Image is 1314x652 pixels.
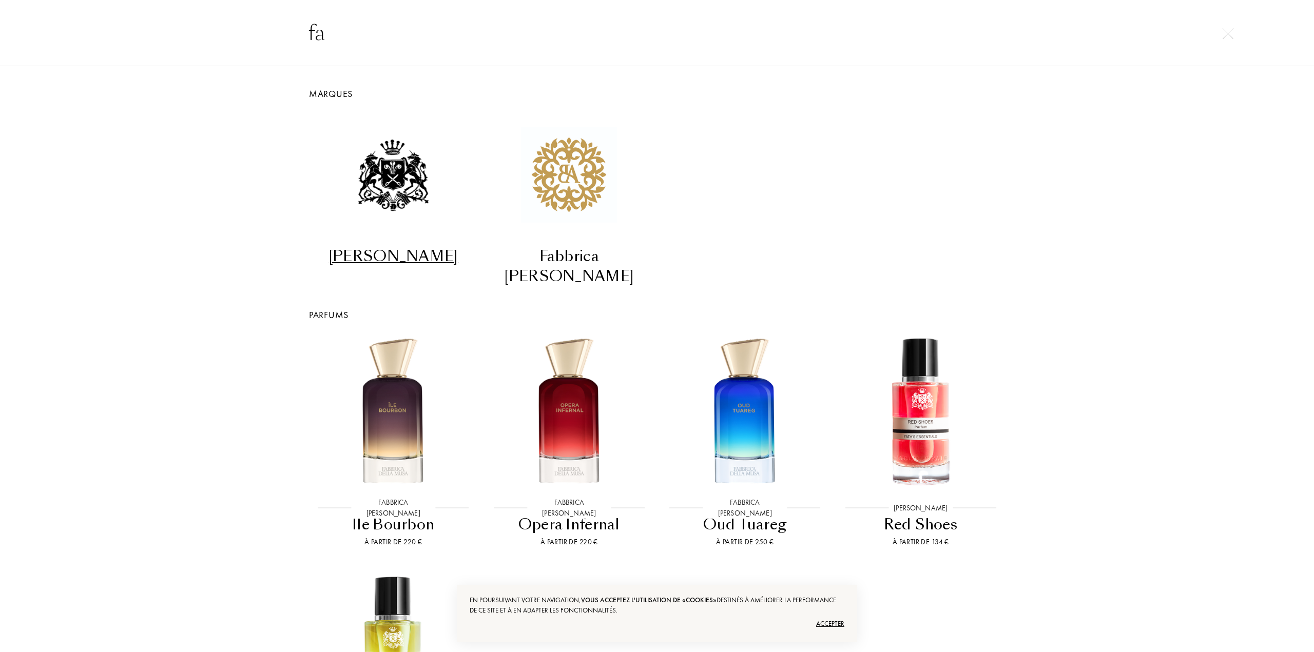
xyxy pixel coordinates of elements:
[1223,28,1233,39] img: cross.svg
[666,333,824,491] img: Oud Tuareg
[888,502,953,513] div: [PERSON_NAME]
[837,515,1005,535] div: Red Shoes
[305,322,481,560] a: Île BourbonFabbrica [PERSON_NAME]Île BourbonÀ partir de 220 €
[287,17,1027,48] input: Rechercher
[703,497,787,519] div: Fabbrica [PERSON_NAME]
[352,497,435,519] div: Fabbrica [PERSON_NAME]
[305,101,481,287] a: Jacques Fath[PERSON_NAME]
[842,333,1000,491] img: Red Shoes
[314,333,472,491] img: Île Bourbon
[581,596,717,604] span: vous acceptez l'utilisation de «cookies»
[833,322,1009,560] a: Red Shoes[PERSON_NAME]Red ShoesÀ partir de 134 €
[298,87,1016,101] div: Marques
[486,537,653,547] div: À partir de 220 €
[661,537,829,547] div: À partir de 250 €
[470,616,844,632] div: Accepter
[310,515,477,535] div: Île Bourbon
[310,537,477,547] div: À partir de 220 €
[486,246,653,287] div: Fabbrica [PERSON_NAME]
[335,116,452,233] img: Jacques Fath
[527,497,611,519] div: Fabbrica [PERSON_NAME]
[490,333,648,491] img: Opera Infernal
[486,515,653,535] div: Opera Infernal
[298,308,1016,322] div: Parfums
[310,246,477,266] div: [PERSON_NAME]
[837,537,1005,547] div: À partir de 134 €
[481,322,658,560] a: Opera InfernalFabbrica [PERSON_NAME]Opera InfernalÀ partir de 220 €
[657,322,833,560] a: Oud TuaregFabbrica [PERSON_NAME]Oud TuaregÀ partir de 250 €
[481,101,658,287] a: Fabbrica Della MusaFabbrica [PERSON_NAME]
[510,116,628,233] img: Fabbrica Della Musa
[470,595,844,616] div: En poursuivant votre navigation, destinés à améliorer la performance de ce site et à en adapter l...
[661,515,829,535] div: Oud Tuareg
